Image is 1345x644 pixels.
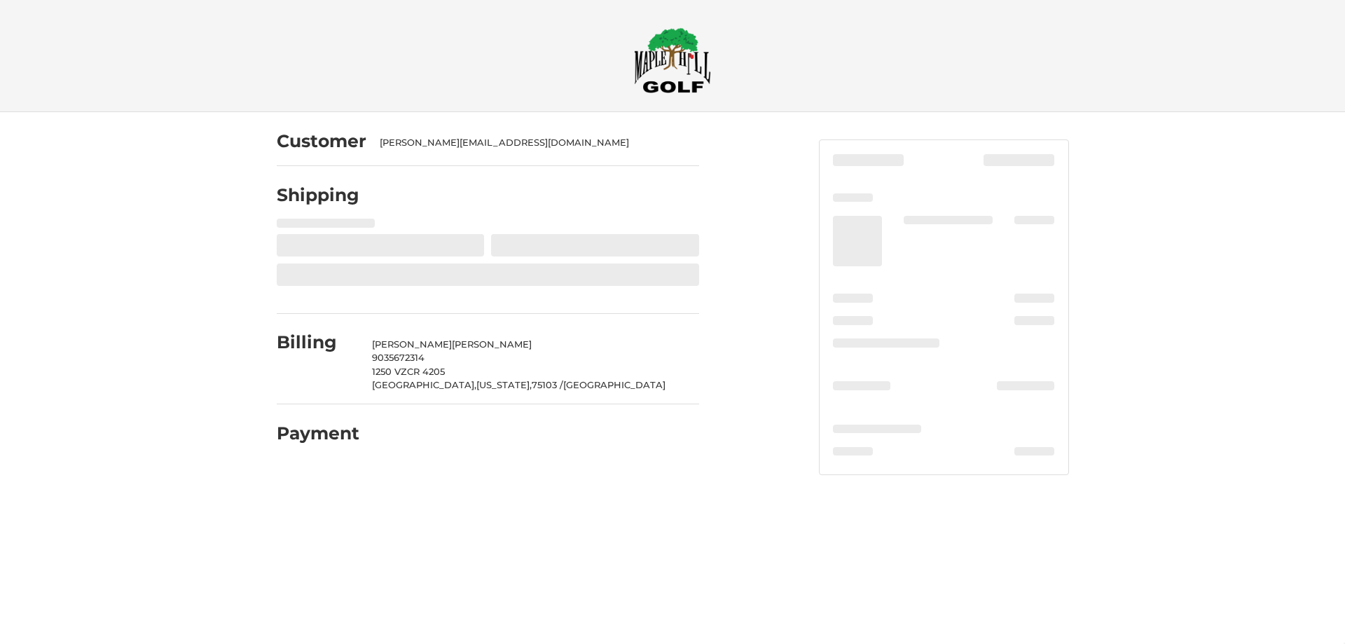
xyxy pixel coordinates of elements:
[634,27,711,93] img: Maple Hill Golf
[476,379,532,390] span: [US_STATE],
[380,136,685,150] div: [PERSON_NAME][EMAIL_ADDRESS][DOMAIN_NAME]
[372,379,476,390] span: [GEOGRAPHIC_DATA],
[277,331,359,353] h2: Billing
[372,352,425,363] span: 9035672314
[14,584,167,630] iframe: Gorgias live chat messenger
[372,338,452,350] span: [PERSON_NAME]
[277,423,359,444] h2: Payment
[277,130,366,152] h2: Customer
[532,379,563,390] span: 75103 /
[277,184,359,206] h2: Shipping
[372,366,445,377] span: 1250 VZCR 4205
[452,338,532,350] span: [PERSON_NAME]
[563,379,665,390] span: [GEOGRAPHIC_DATA]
